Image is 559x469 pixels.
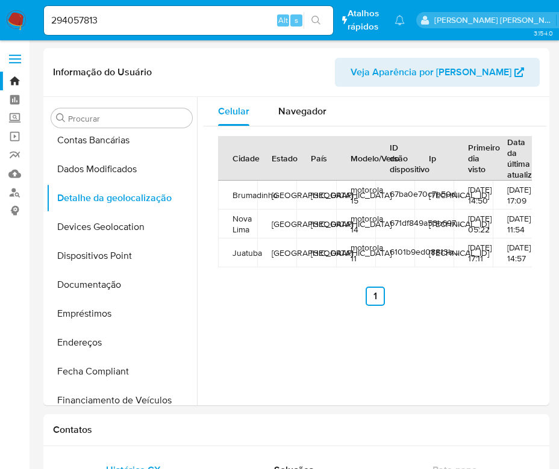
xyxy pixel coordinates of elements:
[56,113,66,123] button: Procurar
[53,424,540,436] h1: Contatos
[204,97,546,126] div: Tabs
[414,181,454,210] td: [TECHNICAL_ID]
[218,104,249,118] span: Celular
[257,210,296,238] td: [GEOGRAPHIC_DATA]
[454,238,493,267] td: [DATE] 17:11
[414,210,454,238] td: [TECHNICAL_ID]
[46,299,197,328] button: Empréstimos
[218,287,532,306] nav: Paginación
[218,181,257,210] td: Brumadinho
[46,270,197,299] button: Documentação
[493,181,532,210] td: [DATE] 17:09
[304,12,328,29] button: search-icon
[46,213,197,241] button: Devices Geolocation
[390,246,498,258] span: 6101b9ed08813b001c2c99b1
[53,66,152,78] h1: Informação do Usuário
[493,238,532,267] td: [DATE] 14:57
[335,58,540,87] button: Veja Aparência por [PERSON_NAME]
[336,238,375,267] td: motorola 11
[493,210,532,238] td: [DATE] 11:54
[46,328,197,357] button: Endereços
[296,181,336,210] td: [GEOGRAPHIC_DATA]
[454,181,493,210] td: [DATE] 14:50
[414,238,454,267] td: [TECHNICAL_ID]
[218,136,257,181] th: Cidade
[390,188,502,200] span: 67ba0e70c7b50d42e22bf382
[46,126,197,155] button: Contas Bancárias
[336,181,375,210] td: motorola 15
[278,14,288,26] span: Alt
[390,217,495,229] span: 671df849a53b697352fb5214
[336,210,375,238] td: motorola 14
[46,241,197,270] button: Dispositivos Point
[454,210,493,238] td: [DATE] 05:22
[278,104,326,118] span: Navegador
[46,184,197,213] button: Detalhe da geolocalização
[257,136,296,181] th: Estado
[46,357,197,386] button: Fecha Compliant
[336,136,375,181] th: Modelo/Versão
[395,15,405,25] a: Notificações
[218,238,257,267] td: Juatuba
[68,113,187,124] input: Procurar
[366,287,385,306] a: Ir a la página 1
[257,238,296,267] td: [GEOGRAPHIC_DATA]
[351,58,511,87] span: Veja Aparência por [PERSON_NAME]
[296,238,336,267] td: [GEOGRAPHIC_DATA]
[46,155,197,184] button: Dados Modificados
[348,7,383,33] span: Atalhos rápidos
[296,210,336,238] td: [GEOGRAPHIC_DATA]
[434,14,556,26] p: lucas.santiago@mercadolivre.com
[44,13,333,28] input: Pesquise usuários ou casos...
[454,136,493,181] th: Primeiro dia visto
[257,181,296,210] td: [GEOGRAPHIC_DATA]
[296,136,336,181] th: País
[46,386,197,415] button: Financiamento de Veículos
[493,136,532,181] th: Data da última atualização
[414,136,454,181] th: Ip
[295,14,298,26] span: s
[218,210,257,238] td: Nova Lima
[375,136,414,181] th: ID do dispositivo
